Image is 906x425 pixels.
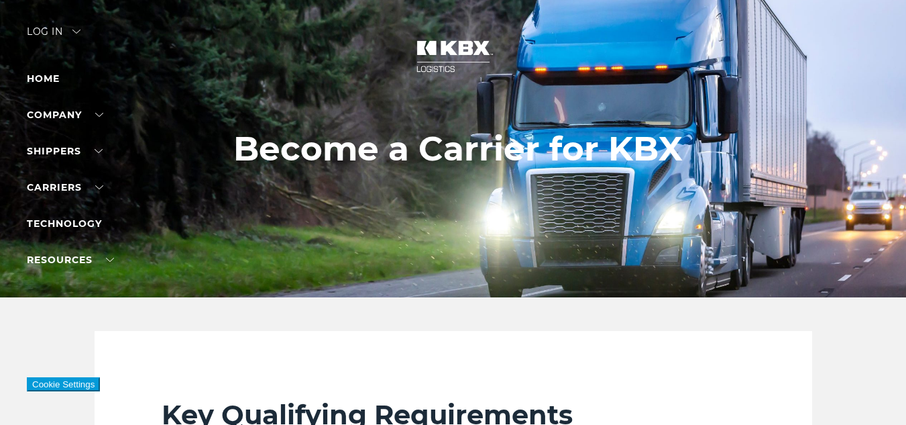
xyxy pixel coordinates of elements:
img: kbx logo [403,27,504,86]
a: Home [27,73,60,85]
a: RESOURCES [27,254,114,266]
button: Cookie Settings [27,377,100,391]
a: Carriers [27,181,103,193]
h1: Become a Carrier for KBX [233,130,683,169]
a: Company [27,109,103,121]
a: SHIPPERS [27,145,103,157]
img: arrow [72,30,80,34]
a: Technology [27,218,102,230]
div: Log in [27,27,80,46]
